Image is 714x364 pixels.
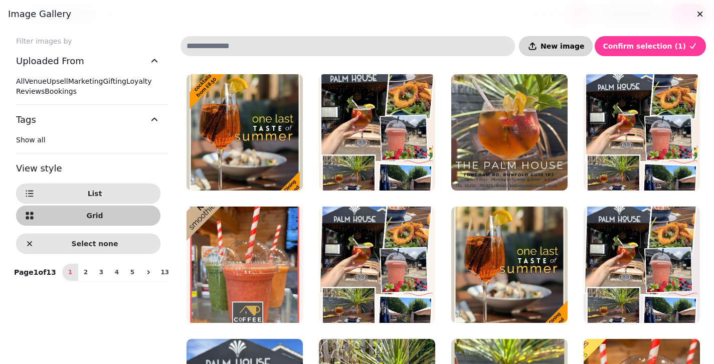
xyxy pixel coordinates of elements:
button: List [16,184,160,204]
img: Minimalist Interior Design Newsletter-35.jpg [584,74,700,191]
span: New image [541,43,584,50]
span: Upsell [47,77,68,85]
button: Select none [16,234,160,254]
button: 5 [124,264,140,281]
img: Minimalist Interior Design Newsletter-32.jpg [584,207,700,323]
span: Gifting [103,77,126,85]
span: 5 [128,269,136,275]
img: USE THIS FOOTER -13.jpg [451,74,568,191]
span: 4 [113,269,121,275]
button: New image [519,36,593,56]
span: Marketing [68,77,103,85]
button: 1 [62,264,78,281]
span: 13 [161,269,169,275]
span: Venue [25,77,46,85]
img: Breakfast Palm-32.jpg [187,74,303,191]
button: 13 [157,264,173,281]
span: 3 [97,269,105,275]
span: Confirm selection ( 1 ) [603,43,686,50]
span: 1 [66,269,74,275]
img: Breakfast Palm-29.jpg [451,207,568,323]
img: Minimalist Interior Design Newsletter-33.jpg [319,207,435,323]
button: 4 [109,264,125,281]
button: 2 [78,264,94,281]
span: List [38,190,152,197]
span: Select none [38,240,152,247]
img: Minimalist Interior Design Newsletter-36.jpg [319,74,435,191]
div: Uploaded From [16,76,160,104]
span: Show all [16,136,46,144]
h3: Image gallery [8,8,706,20]
span: Grid [38,212,152,219]
img: SMOOTHY-2.jpg [187,207,303,323]
button: Uploaded From [16,46,160,76]
nav: Pagination [62,264,173,281]
span: Reviews [16,87,45,95]
button: Tags [16,105,160,135]
button: Grid [16,206,160,226]
span: All [16,77,25,85]
span: 2 [82,269,90,275]
button: 3 [93,264,109,281]
span: Loyalty [126,77,152,85]
button: Confirm selection (1) [595,36,706,56]
label: Filter images by [8,36,168,46]
p: Page 1 of 13 [10,267,60,277]
button: next [140,264,157,281]
span: Bookings [45,87,77,95]
h3: View style [16,161,160,175]
div: Tags [16,135,160,153]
